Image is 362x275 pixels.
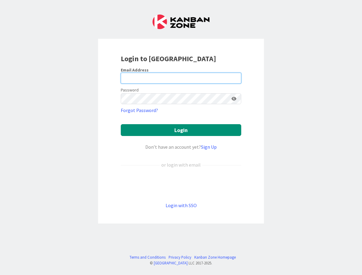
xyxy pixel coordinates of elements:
a: Kanban Zone Homepage [194,254,236,260]
div: Don’t have an account yet? [121,143,241,151]
label: Password [121,87,139,93]
a: Forgot Password? [121,107,158,114]
a: Terms and Conditions [130,254,166,260]
a: Login with SSO [166,202,197,208]
label: Email Address [121,67,149,73]
a: Privacy Policy [169,254,191,260]
iframe: Sign in with Google Button [118,178,244,192]
a: Sign Up [201,144,217,150]
div: Sign in with Google. Opens in new tab [121,178,241,192]
div: or login with email [160,161,202,168]
img: Kanban Zone [153,15,209,29]
b: Login to [GEOGRAPHIC_DATA] [121,54,216,63]
div: © LLC 2017- 2025 . [127,260,236,266]
a: [GEOGRAPHIC_DATA] [154,260,188,265]
button: Login [121,124,241,136]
